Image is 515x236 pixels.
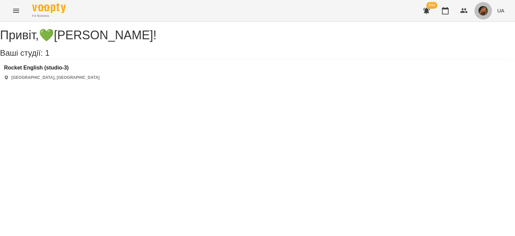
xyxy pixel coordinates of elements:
span: For Business [32,14,66,18]
button: UA [495,4,507,17]
p: [GEOGRAPHIC_DATA], [GEOGRAPHIC_DATA] [11,75,100,81]
button: Menu [8,3,24,19]
img: Voopty Logo [32,3,66,13]
span: 99+ [426,2,438,9]
a: Rocket English (studio-3) [4,65,100,71]
span: UA [497,7,504,14]
span: 1 [45,48,49,57]
img: a7253ec6d19813cf74d78221198b3021.jpeg [478,6,488,15]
